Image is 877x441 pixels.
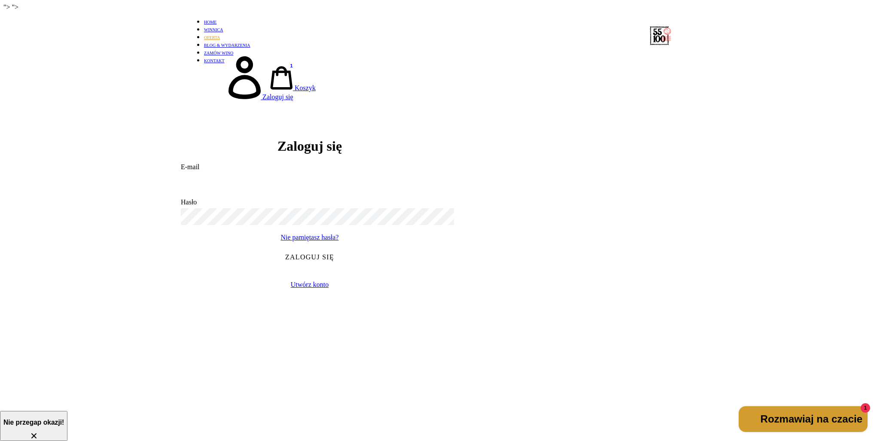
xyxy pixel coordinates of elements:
[204,27,223,32] span: WINNICA
[204,51,233,55] span: ZAMÓW WINO
[265,61,298,96] a: Koszyk 1
[181,198,438,206] label: Hasło
[181,163,438,171] label: E-mail
[647,23,673,48] img: Winnica 55-100
[277,248,342,266] input: Zaloguj się
[291,281,329,288] a: Utwórz konto
[204,41,250,48] a: BLOG & WYDARZENIA
[295,84,316,91] span: Koszyk
[280,234,338,241] a: Nie pamiętasz hasła?
[204,49,233,56] a: ZAMÓW WINO
[3,3,874,295] body: "> ">
[204,18,216,25] a: HOME
[204,35,220,40] span: OFERTA
[290,64,293,68] span: 1
[262,93,293,100] span: Zaloguj się
[204,25,223,33] a: WINNICA
[204,43,250,48] span: BLOG & WYDARZENIA
[204,20,216,24] span: HOME
[204,33,220,40] a: OFERTA
[181,138,438,154] h1: Zaloguj się
[736,406,870,434] inbox-online-store-chat: Czat w sklepie online Shopify
[224,52,266,105] a: Zaloguj się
